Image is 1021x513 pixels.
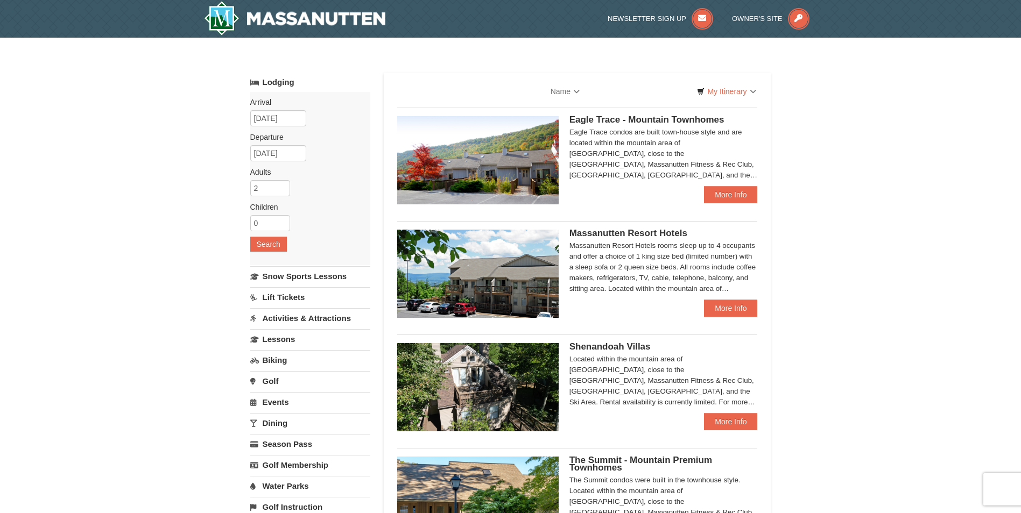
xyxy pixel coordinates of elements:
div: Massanutten Resort Hotels rooms sleep up to 4 occupants and offer a choice of 1 king size bed (li... [569,240,758,294]
span: Massanutten Resort Hotels [569,228,687,238]
a: Season Pass [250,434,370,454]
label: Children [250,202,362,212]
div: Located within the mountain area of [GEOGRAPHIC_DATA], close to the [GEOGRAPHIC_DATA], Massanutte... [569,354,758,408]
img: 19218983-1-9b289e55.jpg [397,116,559,204]
a: Snow Sports Lessons [250,266,370,286]
img: 19219019-2-e70bf45f.jpg [397,343,559,431]
a: More Info [704,186,757,203]
a: Activities & Attractions [250,308,370,328]
label: Adults [250,167,362,177]
a: My Itinerary [690,83,763,99]
span: Eagle Trace - Mountain Townhomes [569,115,724,125]
a: More Info [704,413,757,430]
span: Shenandoah Villas [569,341,651,352]
a: Events [250,392,370,412]
a: Lessons [250,329,370,349]
label: Departure [250,132,362,142]
a: Water Parks [250,476,370,496]
label: Arrival [250,97,362,108]
img: Massanutten Resort Logo [204,1,386,35]
a: Lodging [250,73,370,92]
a: Owner's Site [732,15,809,23]
img: 19219026-1-e3b4ac8e.jpg [397,230,559,318]
span: The Summit - Mountain Premium Townhomes [569,455,712,473]
span: Owner's Site [732,15,783,23]
a: More Info [704,300,757,317]
button: Search [250,237,287,252]
a: Biking [250,350,370,370]
a: Newsletter Sign Up [608,15,713,23]
div: Eagle Trace condos are built town-house style and are located within the mountain area of [GEOGRA... [569,127,758,181]
a: Lift Tickets [250,287,370,307]
a: Golf Membership [250,455,370,475]
span: Newsletter Sign Up [608,15,686,23]
a: Dining [250,413,370,433]
a: Golf [250,371,370,391]
a: Name [543,81,588,102]
a: Massanutten Resort [204,1,386,35]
